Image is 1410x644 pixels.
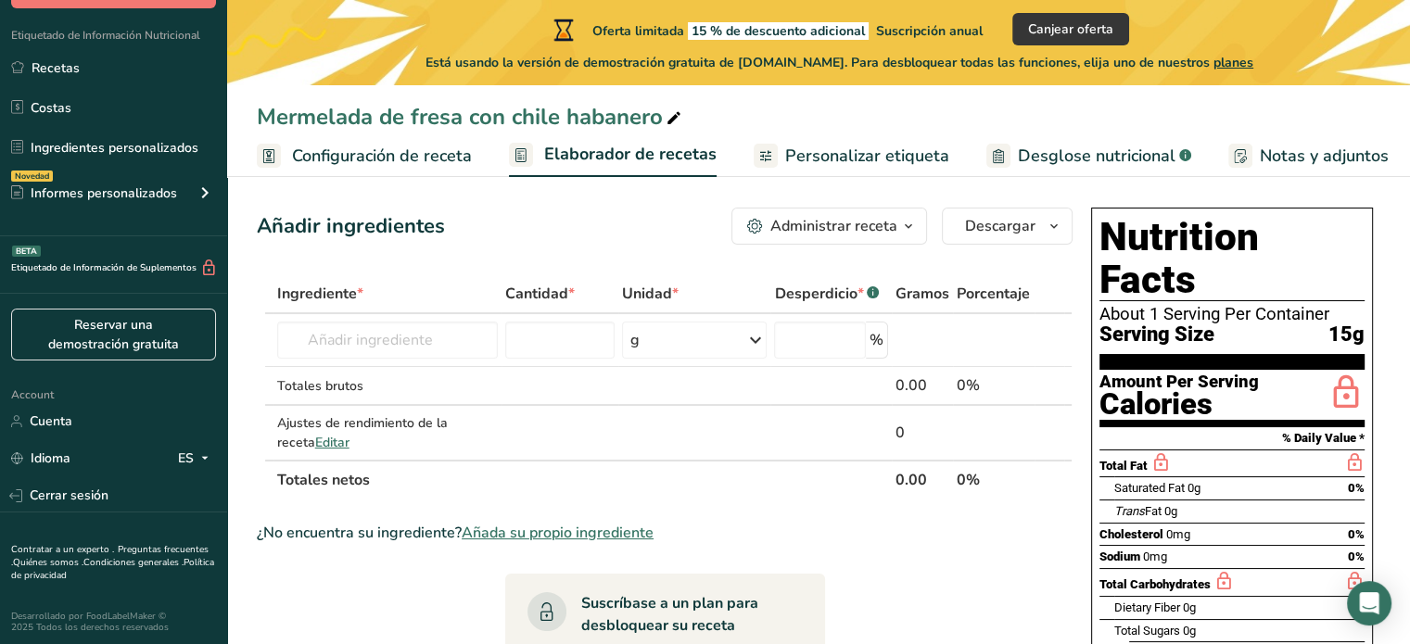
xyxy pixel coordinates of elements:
[1018,144,1175,169] span: Desglose nutricional
[505,283,575,305] span: Cantidad
[1099,323,1214,347] span: Serving Size
[509,133,717,178] a: Elaborador de recetas
[688,22,869,40] span: 15 % de descuento adicional
[1347,581,1391,625] div: Open Intercom Messenger
[11,556,214,582] a: Política de privacidad
[1183,600,1196,614] span: 0g
[1114,600,1180,614] span: Dietary Fiber
[1099,549,1140,563] span: Sodium
[11,442,70,474] a: Idioma
[83,556,184,569] a: Condiciones generales .
[1114,481,1185,495] span: Saturated Fat
[1099,391,1259,418] div: Calories
[1213,54,1253,71] span: planes
[896,422,949,444] div: 0
[1099,459,1148,473] span: Total Fat
[785,144,949,169] span: Personalizar etiqueta
[1143,549,1167,563] span: 0mg
[257,211,445,242] div: Añadir ingredientes
[12,246,41,257] div: BETA
[11,611,216,633] div: Desarrollado por FoodLabelMaker © 2025 Todos los derechos reservados
[277,413,498,452] div: Ajustes de rendimiento de la receta
[1183,624,1196,638] span: 0g
[1114,624,1180,638] span: Total Sugars
[277,283,363,305] span: Ingrediente
[986,135,1191,177] a: Desglose nutricional
[257,100,685,133] div: Mermelada de fresa con chile habanero
[1114,504,1162,518] span: Fat
[1099,373,1259,391] div: Amount Per Serving
[426,53,1253,72] span: Está usando la versión de demostración gratuita de [DOMAIN_NAME]. Para desbloquear todas las func...
[896,283,949,305] span: Gramos
[1099,216,1365,301] h1: Nutrition Facts
[1348,549,1365,563] span: 0%
[892,460,953,499] th: 0.00
[622,283,679,305] span: Unidad
[754,135,949,177] a: Personalizar etiqueta
[1164,504,1177,518] span: 0g
[953,460,1035,499] th: 0%
[1099,305,1365,323] div: About 1 Serving Per Container
[1260,144,1389,169] span: Notas y adjuntos
[13,556,83,569] a: Quiénes somos .
[273,460,892,499] th: Totales netos
[1348,527,1365,541] span: 0%
[1348,481,1365,495] span: 0%
[11,543,114,556] a: Contratar a un experto .
[1099,577,1211,591] span: Total Carbohydrates
[11,170,53,182] div: Novedad
[544,142,717,167] span: Elaborador de recetas
[731,208,927,245] button: Administrar receta
[1188,481,1200,495] span: 0g
[11,183,177,203] div: Informes personalizados
[581,592,788,637] div: Suscríbase a un plan para desbloquear su receta
[550,19,983,41] div: Oferta limitada
[11,309,216,360] a: Reservar una demostración gratuita
[292,144,472,169] span: Configuración de receta
[630,329,640,351] div: g
[257,522,1073,544] div: ¿No encuentra su ingrediente?
[1114,504,1145,518] i: Trans
[876,22,983,40] span: Suscripción anual
[942,208,1073,245] button: Descargar
[774,283,879,305] div: Desperdicio
[257,135,472,177] a: Configuración de receta
[277,376,498,396] div: Totales brutos
[965,215,1035,237] span: Descargar
[1328,323,1365,347] span: 15g
[770,215,897,237] div: Administrar receta
[1099,427,1365,449] section: % Daily Value *
[1012,13,1129,45] button: Canjear oferta
[11,543,209,569] a: Preguntas frecuentes .
[1166,527,1190,541] span: 0mg
[1228,135,1389,177] a: Notas y adjuntos
[315,434,349,451] span: Editar
[896,374,949,397] div: 0.00
[178,448,216,470] div: ES
[1028,19,1113,39] span: Canjear oferta
[957,283,1030,305] span: Porcentaje
[277,322,498,359] input: Añadir ingrediente
[957,374,1031,397] div: 0%
[462,522,654,544] span: Añada su propio ingrediente
[1099,527,1163,541] span: Cholesterol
